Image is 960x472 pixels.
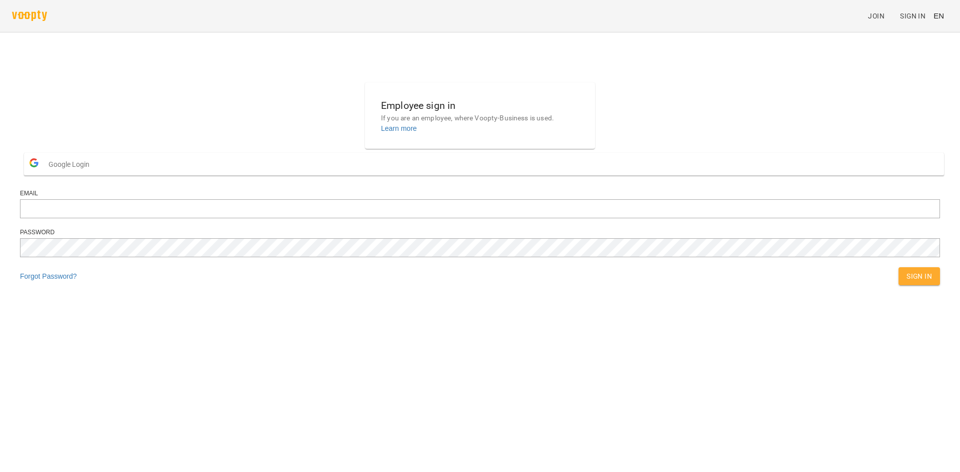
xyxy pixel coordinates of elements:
span: Sign In [906,270,932,282]
div: Email [20,189,940,198]
button: Sign In [898,267,940,285]
a: Sign In [896,7,929,25]
button: EN [929,6,948,25]
span: Join [868,10,884,22]
img: voopty.png [12,10,47,21]
h6: Employee sign in [381,98,579,113]
span: EN [933,10,944,21]
a: Learn more [381,124,417,132]
span: Google Login [48,154,94,174]
button: Google Login [24,153,944,175]
a: Forgot Password? [20,272,77,280]
button: Employee sign inIf you are an employee, where Voopty-Business is used.Learn more [373,90,587,141]
p: If you are an employee, where Voopty-Business is used. [381,113,579,123]
span: Sign In [900,10,925,22]
a: Join [864,7,896,25]
div: Password [20,228,940,237]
